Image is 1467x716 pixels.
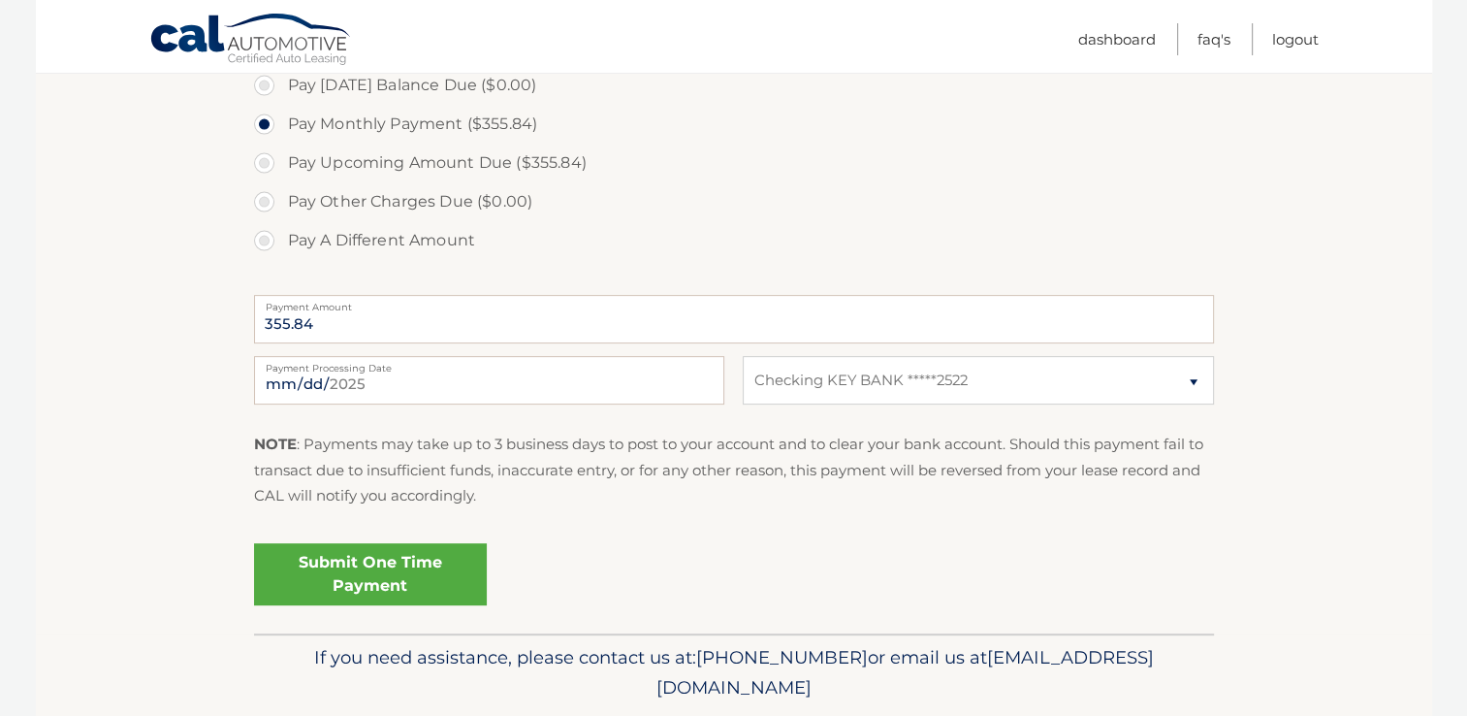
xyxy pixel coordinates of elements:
[254,182,1214,221] label: Pay Other Charges Due ($0.00)
[149,13,353,69] a: Cal Automotive
[254,221,1214,260] label: Pay A Different Amount
[254,295,1214,310] label: Payment Amount
[267,642,1201,704] p: If you need assistance, please contact us at: or email us at
[254,66,1214,105] label: Pay [DATE] Balance Due ($0.00)
[254,543,487,605] a: Submit One Time Payment
[1078,23,1156,55] a: Dashboard
[254,144,1214,182] label: Pay Upcoming Amount Due ($355.84)
[696,646,868,668] span: [PHONE_NUMBER]
[254,105,1214,144] label: Pay Monthly Payment ($355.84)
[254,356,724,372] label: Payment Processing Date
[1197,23,1230,55] a: FAQ's
[254,356,724,405] input: Payment Date
[254,432,1214,508] p: : Payments may take up to 3 business days to post to your account and to clear your bank account....
[254,435,297,453] strong: NOTE
[254,295,1214,343] input: Payment Amount
[1272,23,1319,55] a: Logout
